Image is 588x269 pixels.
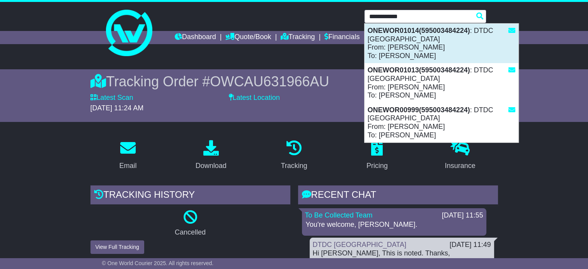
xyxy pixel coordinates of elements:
a: Tracking [281,31,315,44]
div: Tracking Order # [90,73,498,90]
div: [DATE] 11:49 [450,241,491,249]
div: Insurance [445,161,476,171]
strong: ONEWOR01013(595003484224) [368,66,470,74]
div: RECENT CHAT [298,185,498,206]
a: DTDC [GEOGRAPHIC_DATA] [313,241,406,248]
span: © One World Courier 2025. All rights reserved. [102,260,214,266]
strong: ONEWOR00999(595003484224) [368,106,470,114]
a: Insurance [440,137,481,174]
a: To Be Collected Team [305,211,373,219]
span: OWCAU631966AU [210,74,329,89]
a: Download [191,137,232,174]
span: [DATE] 11:24 AM [90,104,144,112]
div: Tracking history [90,185,290,206]
a: Financials [324,31,360,44]
div: Email [119,161,136,171]
a: Pricing [361,137,393,174]
p: Cancelled [90,228,290,237]
a: Quote/Book [225,31,271,44]
strong: ONEWOR01014(595003484224) [368,27,470,34]
div: [DATE] 11:55 [442,211,483,220]
div: : DTDC [GEOGRAPHIC_DATA] From: [PERSON_NAME] To: [PERSON_NAME] [365,63,518,103]
div: : DTDC [GEOGRAPHIC_DATA] From: [PERSON_NAME] To: [PERSON_NAME] [365,103,518,142]
div: : DTDC [GEOGRAPHIC_DATA] From: [PERSON_NAME] To: [PERSON_NAME] [365,24,518,63]
label: Latest Scan [90,94,133,102]
div: Hi [PERSON_NAME], This is noted. Thanks, [PERSON_NAME] [313,249,491,266]
div: Pricing [366,161,388,171]
a: Dashboard [175,31,216,44]
p: You're welcome, [PERSON_NAME]. [306,221,482,229]
label: Latest Location [229,94,280,102]
div: Download [196,161,227,171]
a: Tracking [276,137,312,174]
button: View Full Tracking [90,240,144,254]
a: Email [114,137,141,174]
div: Tracking [281,161,307,171]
